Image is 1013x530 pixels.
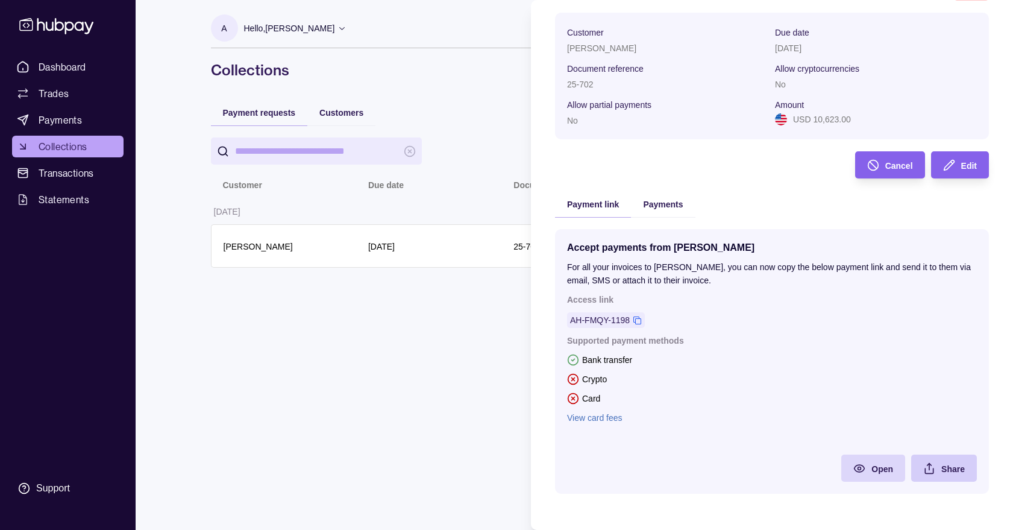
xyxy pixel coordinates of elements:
span: Payments [643,200,683,209]
p: [DATE] [775,43,801,53]
span: Payment link [567,200,619,209]
p: [PERSON_NAME] [567,43,636,53]
span: Cancel [885,161,913,171]
p: No [775,80,786,89]
a: View card fees [567,411,977,424]
p: USD 10,623.00 [793,113,851,126]
p: Due date [775,28,809,37]
p: Bank transfer [582,353,632,367]
span: Share [941,464,965,474]
a: Open [841,455,905,482]
p: Customer [567,28,604,37]
button: Edit [931,151,989,178]
p: No [567,116,578,125]
p: Access link [567,293,977,306]
p: For all your invoices to [PERSON_NAME], you can now copy the below payment link and send it to th... [567,260,977,287]
button: Share [911,455,977,482]
p: Accept payments from [PERSON_NAME] [567,241,977,254]
span: Open [871,464,893,474]
p: 25-702 [567,80,594,89]
p: Allow partial payments [567,100,651,110]
p: Supported payment methods [567,334,977,347]
a: AH-FMQY-1198 [570,314,630,327]
p: Crypto [582,373,607,386]
button: Cancel [855,151,925,178]
p: Document reference [567,64,644,74]
span: Edit [961,161,977,171]
p: Card [582,392,600,405]
p: Amount [775,100,804,110]
p: Allow cryptocurrencies [775,64,859,74]
img: us [775,113,787,125]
